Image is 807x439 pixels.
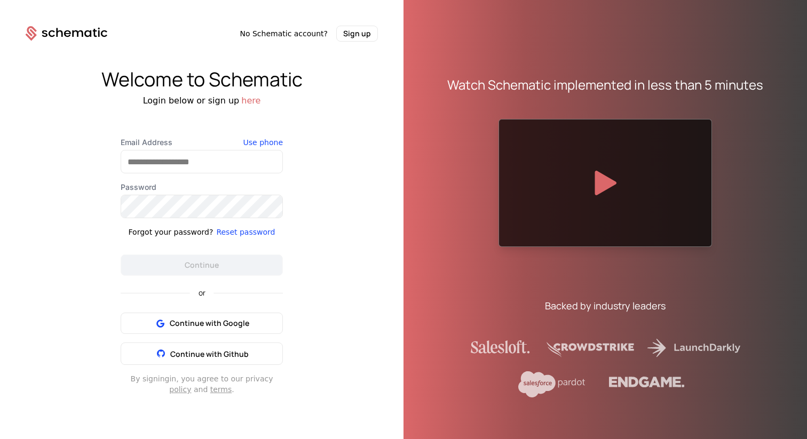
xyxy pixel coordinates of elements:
[121,313,283,334] button: Continue with Google
[243,137,283,148] button: Use phone
[545,298,666,313] div: Backed by industry leaders
[121,254,283,276] button: Continue
[129,227,213,237] div: Forgot your password?
[170,318,249,329] span: Continue with Google
[170,349,249,359] span: Continue with Github
[121,342,283,365] button: Continue with Github
[121,182,283,193] label: Password
[241,94,260,107] button: here
[190,289,214,297] span: or
[216,227,275,237] button: Reset password
[121,137,283,148] label: Email Address
[240,28,328,39] span: No Schematic account?
[447,76,763,93] div: Watch Schematic implemented in less than 5 minutes
[336,26,378,42] button: Sign up
[210,385,232,394] a: terms
[169,385,191,394] a: policy
[121,373,283,395] div: By signing in , you agree to our privacy and .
